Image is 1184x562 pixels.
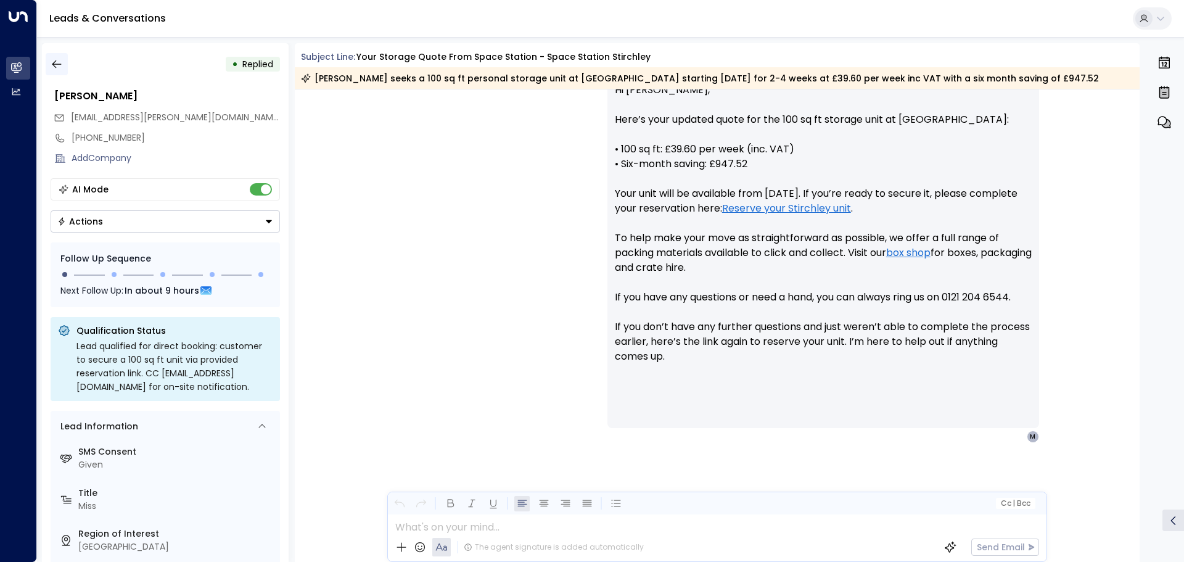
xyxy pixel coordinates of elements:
[301,51,355,63] span: Subject Line:
[392,496,407,511] button: Undo
[60,284,270,297] div: Next Follow Up:
[615,83,1032,379] p: Hi [PERSON_NAME], Here’s your updated quote for the 100 sq ft storage unit at [GEOGRAPHIC_DATA]: ...
[76,339,273,394] div: Lead qualified for direct booking: customer to secure a 100 sq ft unit via provided reservation l...
[413,496,429,511] button: Redo
[54,89,280,104] div: [PERSON_NAME]
[125,284,199,297] span: In about 9 hours
[76,324,273,337] p: Qualification Status
[464,542,644,553] div: The agent signature is added automatically
[78,445,275,458] label: SMS Consent
[72,152,280,165] div: AddCompany
[995,498,1035,510] button: Cc|Bcc
[78,540,275,553] div: [GEOGRAPHIC_DATA]
[301,72,1099,85] div: [PERSON_NAME] seeks a 100 sq ft personal storage unit at [GEOGRAPHIC_DATA] starting [DATE] for 2-...
[1027,431,1039,443] div: M
[78,487,275,500] label: Title
[51,210,280,233] div: Button group with a nested menu
[1013,499,1015,508] span: |
[49,11,166,25] a: Leads & Conversations
[232,53,238,75] div: •
[356,51,651,64] div: Your storage quote from Space Station - Space Station Stirchley
[72,183,109,196] div: AI Mode
[78,500,275,513] div: Miss
[242,58,273,70] span: Replied
[71,111,281,123] span: [EMAIL_ADDRESS][PERSON_NAME][DOMAIN_NAME]
[51,210,280,233] button: Actions
[60,252,270,265] div: Follow Up Sequence
[72,131,280,144] div: [PHONE_NUMBER]
[57,216,103,227] div: Actions
[78,458,275,471] div: Given
[886,246,931,260] a: box shop
[56,420,138,433] div: Lead Information
[78,527,275,540] label: Region of Interest
[71,111,280,124] span: matt.trimble@live.co.uk
[722,201,851,216] a: Reserve your Stirchley unit
[1000,499,1030,508] span: Cc Bcc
